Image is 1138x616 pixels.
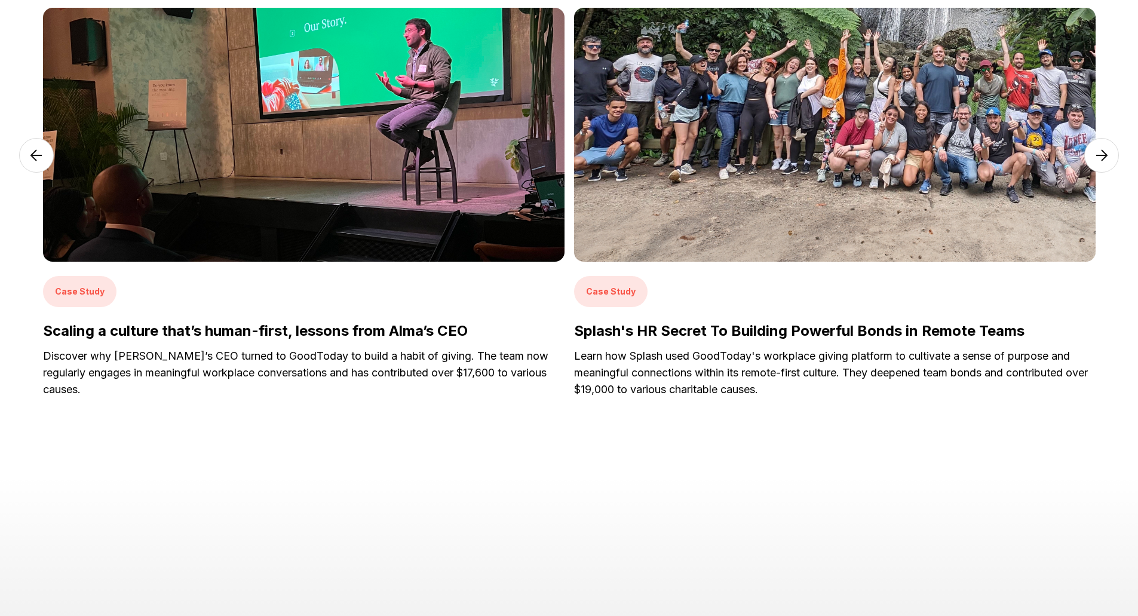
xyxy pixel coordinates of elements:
div: case study [574,276,648,307]
p: Discover why [PERSON_NAME]’s CEO turned to GoodToday to build a habit of giving. The team now reg... [43,348,565,398]
p: Learn how Splash used GoodToday's workplace giving platform to cultivate a sense of purpose and m... [574,348,1096,398]
a: Scaling a culture that’s human-first, lessons from Alma’s CEO [43,321,565,341]
div: case study [43,276,116,307]
img: Scaling a culture that’s human-first, lessons from Alma’s CEO [43,8,565,262]
img: Splash's HR Secret To Building Powerful Bonds in Remote Teams [574,8,1096,262]
a: Splash's HR Secret To Building Powerful Bonds in Remote Teams [574,321,1096,341]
